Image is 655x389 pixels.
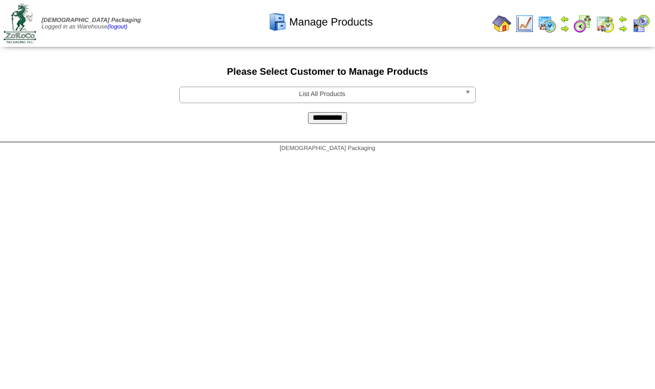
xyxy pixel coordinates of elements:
[560,14,570,24] img: arrowleft.gif
[227,67,428,77] span: Please Select Customer to Manage Products
[560,24,570,33] img: arrowright.gif
[42,17,141,30] span: Logged in as Warehouse
[618,14,628,24] img: arrowleft.gif
[631,14,650,33] img: calendarcustomer.gif
[268,12,287,31] img: cabinet.gif
[4,4,36,43] img: zoroco-logo-small.webp
[538,14,557,33] img: calendarprod.gif
[185,87,460,101] span: List All Products
[515,14,534,33] img: line_graph.gif
[107,24,128,30] a: (logout)
[596,14,615,33] img: calendarinout.gif
[289,16,373,28] span: Manage Products
[618,24,628,33] img: arrowright.gif
[573,14,592,33] img: calendarblend.gif
[279,145,375,152] span: [DEMOGRAPHIC_DATA] Packaging
[42,17,141,24] span: [DEMOGRAPHIC_DATA] Packaging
